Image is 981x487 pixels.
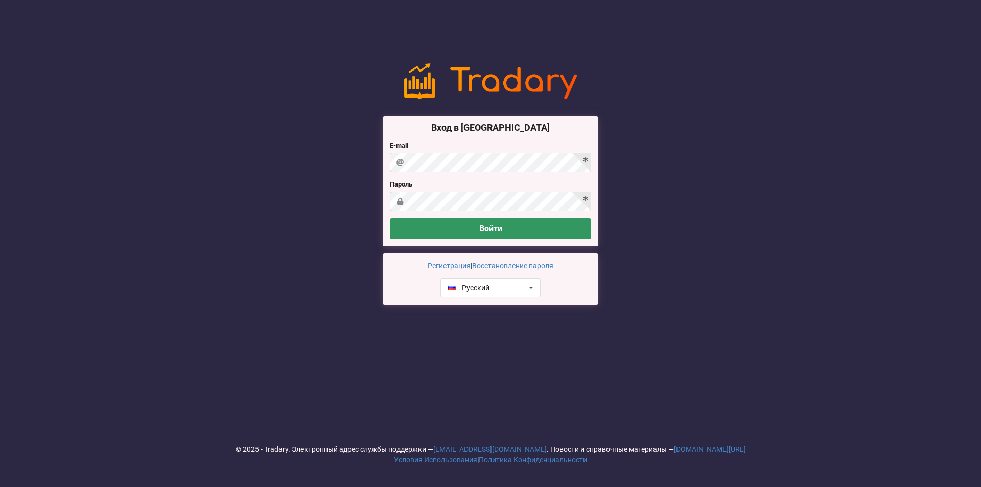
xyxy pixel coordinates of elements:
div: © 2025 - Tradary. Электронный адрес службы поддержки — . Новости и справочные материалы — | [7,444,974,466]
p: | [390,261,591,271]
a: Политика Конфиденциальности [479,456,587,464]
div: Русский [448,284,489,291]
label: E-mail [390,141,591,151]
h3: Вход в [GEOGRAPHIC_DATA] [390,122,591,133]
a: Условия Использования [394,456,477,464]
img: logo-noslogan-1ad60627477bfbe4b251f00f67da6d4e.png [404,63,577,99]
a: Восстановление пароля [472,262,553,270]
a: [EMAIL_ADDRESS][DOMAIN_NAME] [433,445,547,453]
a: [DOMAIN_NAME][URL] [674,445,746,453]
a: Регистрация [428,262,471,270]
button: Войти [390,218,591,239]
label: Пароль [390,179,591,190]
